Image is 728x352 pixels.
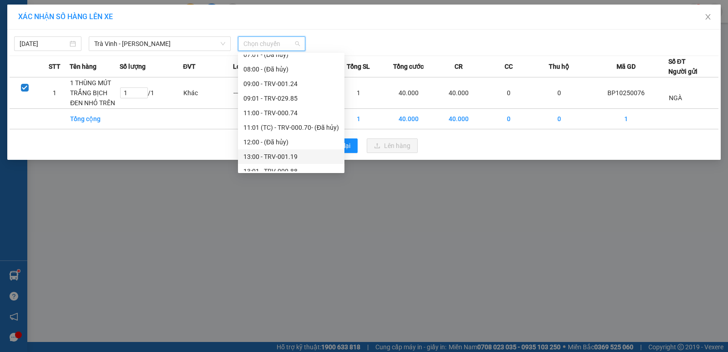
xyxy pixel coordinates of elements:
[584,77,668,109] td: BP10250076
[49,61,61,71] span: STT
[668,56,698,77] div: Số ĐT Người gửi
[19,18,119,26] span: VP [GEOGRAPHIC_DATA] -
[4,31,91,48] span: VP [PERSON_NAME] ([GEOGRAPHIC_DATA])
[18,12,113,21] span: XÁC NHẬN SỐ HÀNG LÊN XE
[584,109,668,129] td: 1
[220,41,226,46] span: down
[347,61,370,71] span: Tổng SL
[617,61,636,71] span: Mã GD
[70,61,96,71] span: Tên hàng
[704,13,712,20] span: close
[104,18,119,26] span: NGÀ
[334,109,384,129] td: 1
[484,77,534,109] td: 0
[4,18,133,26] p: GỬI:
[695,5,721,30] button: Close
[484,109,534,129] td: 0
[243,93,339,103] div: 09:01 - TRV-029.85
[534,109,584,129] td: 0
[334,77,384,109] td: 1
[505,61,513,71] span: CC
[243,108,339,118] div: 11:00 - TRV-000.74
[94,37,225,51] span: Trà Vinh - Hồ Chí Minh
[455,61,463,71] span: CR
[243,122,339,133] div: 11:01 (TC) - TRV-000.70 - (Đã hủy)
[24,59,58,68] span: K BAO HƯ
[49,49,66,58] span: BÍNH
[243,64,339,74] div: 08:00 - (Đã hủy)
[243,50,339,60] div: 07:01 - (Đã hủy)
[4,49,66,58] span: 0907666045 -
[120,77,183,109] td: / 1
[243,137,339,147] div: 12:00 - (Đã hủy)
[70,77,120,109] td: 1 THÙNG MÚT TRẮNG BỊCH ĐEN NHỎ TRÊN
[367,138,418,153] button: uploadLên hàng
[549,61,569,71] span: Thu hộ
[243,166,339,176] div: 13:01 - TRV-000.88
[233,77,283,109] td: ---
[70,109,120,129] td: Tổng cộng
[243,37,300,51] span: Chọn chuyến
[40,77,70,109] td: 1
[30,5,106,14] strong: BIÊN NHẬN GỬI HÀNG
[4,59,58,68] span: GIAO:
[434,77,484,109] td: 40.000
[534,77,584,109] td: 0
[120,61,146,71] span: Số lượng
[393,61,424,71] span: Tổng cước
[434,109,484,129] td: 40.000
[183,61,196,71] span: ĐVT
[233,61,262,71] span: Loại hàng
[4,31,133,48] p: NHẬN:
[384,77,434,109] td: 40.000
[243,79,339,89] div: 09:00 - TRV-001.24
[243,152,339,162] div: 13:00 - TRV-001.19
[20,39,68,49] input: 15/10/2025
[183,77,233,109] td: Khác
[669,94,682,102] span: NGÀ
[384,109,434,129] td: 40.000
